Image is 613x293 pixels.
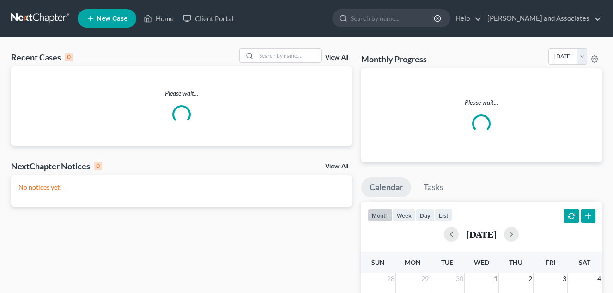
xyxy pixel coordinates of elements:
[386,273,395,284] span: 28
[325,163,348,170] a: View All
[509,258,522,266] span: Thu
[371,258,385,266] span: Sun
[361,177,411,197] a: Calendar
[415,177,452,197] a: Tasks
[11,52,73,63] div: Recent Cases
[361,54,427,65] h3: Monthly Progress
[579,258,590,266] span: Sat
[256,49,321,62] input: Search by name...
[466,229,497,239] h2: [DATE]
[325,54,348,61] a: View All
[139,10,178,27] a: Home
[178,10,238,27] a: Client Portal
[528,273,533,284] span: 2
[474,258,489,266] span: Wed
[455,273,464,284] span: 30
[416,209,435,221] button: day
[369,98,595,107] p: Please wait...
[441,258,453,266] span: Tue
[11,89,352,98] p: Please wait...
[596,273,602,284] span: 4
[451,10,482,27] a: Help
[546,258,555,266] span: Fri
[65,53,73,61] div: 0
[97,15,127,22] span: New Case
[393,209,416,221] button: week
[94,162,102,170] div: 0
[493,273,498,284] span: 1
[11,161,102,172] div: NextChapter Notices
[483,10,601,27] a: [PERSON_NAME] and Associates
[420,273,430,284] span: 29
[405,258,421,266] span: Mon
[351,10,435,27] input: Search by name...
[368,209,393,221] button: month
[562,273,567,284] span: 3
[435,209,452,221] button: list
[18,183,345,192] p: No notices yet!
